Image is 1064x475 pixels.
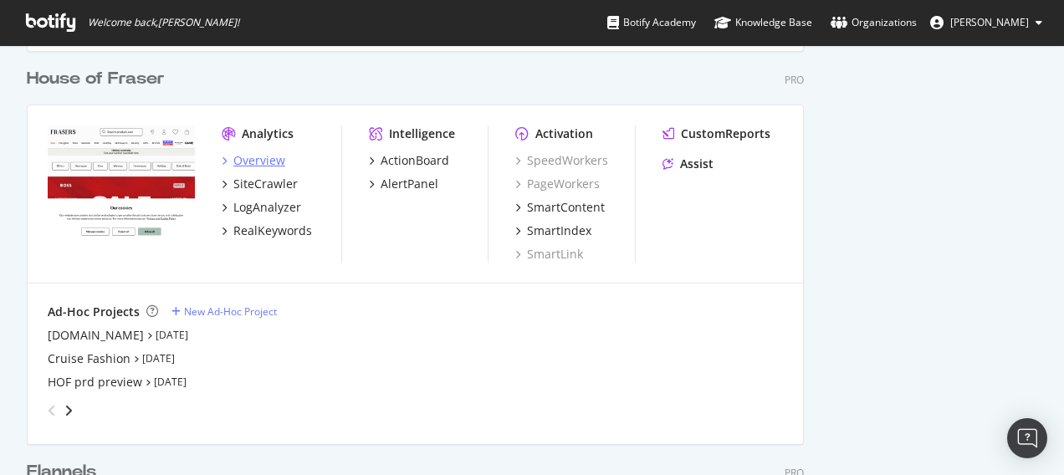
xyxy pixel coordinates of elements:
[515,176,600,192] a: PageWorkers
[535,125,593,142] div: Activation
[48,304,140,320] div: Ad-Hoc Projects
[831,14,917,31] div: Organizations
[381,152,449,169] div: ActionBoard
[222,222,312,239] a: RealKeywords
[242,125,294,142] div: Analytics
[222,152,285,169] a: Overview
[369,176,438,192] a: AlertPanel
[48,374,142,391] a: HOF prd preview
[662,125,770,142] a: CustomReports
[950,15,1029,29] span: Amelie Thomas
[917,9,1056,36] button: [PERSON_NAME]
[156,328,188,342] a: [DATE]
[233,222,312,239] div: RealKeywords
[515,152,608,169] a: SpeedWorkers
[41,397,63,424] div: angle-left
[48,350,130,367] a: Cruise Fashion
[63,402,74,419] div: angle-right
[48,327,144,344] a: [DOMAIN_NAME]
[714,14,812,31] div: Knowledge Base
[142,351,175,365] a: [DATE]
[681,125,770,142] div: CustomReports
[515,246,583,263] a: SmartLink
[154,375,187,389] a: [DATE]
[233,152,285,169] div: Overview
[48,125,195,243] img: houseoffraser.co.uk
[369,152,449,169] a: ActionBoard
[184,304,277,319] div: New Ad-Hoc Project
[27,67,165,91] div: House of Fraser
[527,222,591,239] div: SmartIndex
[515,199,605,216] a: SmartContent
[222,199,301,216] a: LogAnalyzer
[607,14,696,31] div: Botify Academy
[785,73,804,87] div: Pro
[222,176,298,192] a: SiteCrawler
[662,156,714,172] a: Assist
[27,67,171,91] a: House of Fraser
[233,176,298,192] div: SiteCrawler
[527,199,605,216] div: SmartContent
[515,222,591,239] a: SmartIndex
[88,16,239,29] span: Welcome back, [PERSON_NAME] !
[389,125,455,142] div: Intelligence
[171,304,277,319] a: New Ad-Hoc Project
[381,176,438,192] div: AlertPanel
[1007,418,1047,458] div: Open Intercom Messenger
[680,156,714,172] div: Assist
[233,199,301,216] div: LogAnalyzer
